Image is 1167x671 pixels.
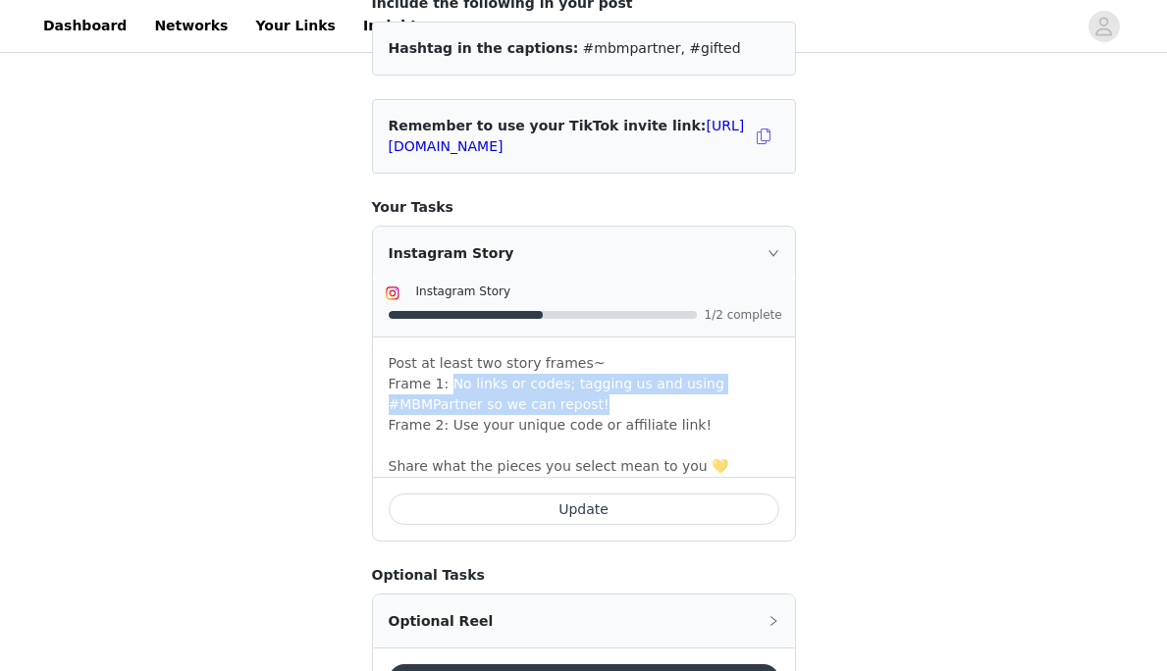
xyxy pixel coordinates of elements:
[389,374,779,415] p: Frame 1: No links or codes; tagging us and using #MBMPartner so we can repost!
[1094,11,1113,42] div: avatar
[389,118,745,154] span: Remember to use your TikTok invite link:
[372,197,796,218] h4: Your Tasks
[768,615,779,627] i: icon: right
[583,40,741,56] span: #mbmpartner, #gifted
[351,4,437,48] a: Insights
[416,284,511,298] span: Instagram Story
[705,309,783,321] span: 1/2 complete
[385,285,400,301] img: Instagram Icon
[372,565,796,586] h4: Optional Tasks
[389,456,779,477] p: Share what the pieces you select mean to you 💛
[389,353,779,374] p: Post at least two story frames~
[142,4,239,48] a: Networks
[389,493,779,525] button: Update
[373,594,795,647] div: icon: rightOptional Reel
[389,40,579,56] span: Hashtag in the captions:
[373,227,795,280] div: icon: rightInstagram Story
[389,415,779,436] p: Frame 2: Use your unique code or affiliate link!
[243,4,347,48] a: Your Links
[31,4,138,48] a: Dashboard
[768,247,779,259] i: icon: right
